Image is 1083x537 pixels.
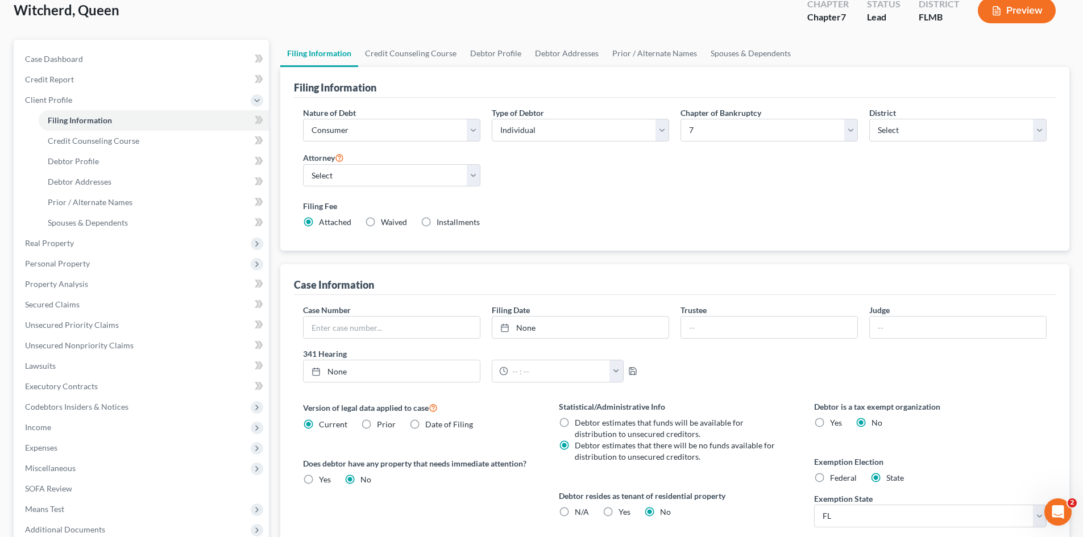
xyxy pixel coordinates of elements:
[492,304,530,316] label: Filing Date
[319,474,331,484] span: Yes
[48,218,128,227] span: Spouses & Dependents
[25,484,72,493] span: SOFA Review
[48,115,112,125] span: Filing Information
[704,40,798,67] a: Spouses & Dependents
[16,274,269,294] a: Property Analysis
[919,11,960,24] div: FLMB
[681,317,857,338] input: --
[575,440,775,461] span: Debtor estimates that there will be no funds available for distribution to unsecured creditors.
[358,40,463,67] a: Credit Counseling Course
[303,151,344,164] label: Attorney
[25,320,119,330] span: Unsecured Priority Claims
[425,419,473,429] span: Date of Filing
[25,259,90,268] span: Personal Property
[841,11,846,22] span: 7
[25,402,128,411] span: Codebtors Insiders & Notices
[304,317,480,338] input: Enter case number...
[508,360,610,382] input: -- : --
[814,401,1047,413] label: Debtor is a tax exempt organization
[869,107,896,119] label: District
[39,213,269,233] a: Spouses & Dependents
[886,473,904,482] span: State
[559,490,791,502] label: Debtor resides as tenant of residential property
[48,197,132,207] span: Prior / Alternate Names
[25,299,80,309] span: Secured Claims
[575,507,589,517] span: N/A
[303,401,536,414] label: Version of legal data applied to case
[39,151,269,172] a: Debtor Profile
[463,40,528,67] a: Debtor Profile
[16,356,269,376] a: Lawsuits
[294,81,376,94] div: Filing Information
[1044,498,1072,526] iframe: Intercom live chat
[319,217,351,227] span: Attached
[16,335,269,356] a: Unsecured Nonpriority Claims
[25,443,57,452] span: Expenses
[492,317,669,338] a: None
[25,524,105,534] span: Additional Documents
[319,419,347,429] span: Current
[25,238,74,248] span: Real Property
[25,279,88,289] span: Property Analysis
[25,381,98,391] span: Executory Contracts
[25,504,64,514] span: Means Test
[303,200,1047,212] label: Filing Fee
[303,304,351,316] label: Case Number
[680,107,761,119] label: Chapter of Bankruptcy
[25,463,76,473] span: Miscellaneous
[25,74,74,84] span: Credit Report
[39,192,269,213] a: Prior / Alternate Names
[16,376,269,397] a: Executory Contracts
[39,172,269,192] a: Debtor Addresses
[48,136,139,145] span: Credit Counseling Course
[619,507,630,517] span: Yes
[575,418,744,439] span: Debtor estimates that funds will be available for distribution to unsecured creditors.
[280,40,358,67] a: Filing Information
[16,69,269,90] a: Credit Report
[381,217,407,227] span: Waived
[48,156,99,166] span: Debtor Profile
[25,361,56,371] span: Lawsuits
[807,11,849,24] div: Chapter
[25,95,72,105] span: Client Profile
[830,418,842,427] span: Yes
[48,177,111,186] span: Debtor Addresses
[680,304,707,316] label: Trustee
[303,457,536,469] label: Does debtor have any property that needs immediate attention?
[814,456,1047,468] label: Exemption Election
[16,315,269,335] a: Unsecured Priority Claims
[605,40,704,67] a: Prior / Alternate Names
[660,507,671,517] span: No
[304,360,480,382] a: None
[830,473,857,482] span: Federal
[1068,498,1077,507] span: 2
[528,40,605,67] a: Debtor Addresses
[297,348,675,360] label: 341 Hearing
[867,11,901,24] div: Lead
[872,418,882,427] span: No
[437,217,480,227] span: Installments
[294,278,374,292] div: Case Information
[16,294,269,315] a: Secured Claims
[814,493,873,505] label: Exemption State
[14,2,119,18] span: Witcherd, Queen
[559,401,791,413] label: Statistical/Administrative Info
[25,340,134,350] span: Unsecured Nonpriority Claims
[25,54,83,64] span: Case Dashboard
[16,478,269,499] a: SOFA Review
[303,107,356,119] label: Nature of Debt
[377,419,396,429] span: Prior
[869,304,890,316] label: Judge
[25,422,51,432] span: Income
[39,110,269,131] a: Filing Information
[870,317,1046,338] input: --
[16,49,269,69] a: Case Dashboard
[360,474,371,484] span: No
[492,107,544,119] label: Type of Debtor
[39,131,269,151] a: Credit Counseling Course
